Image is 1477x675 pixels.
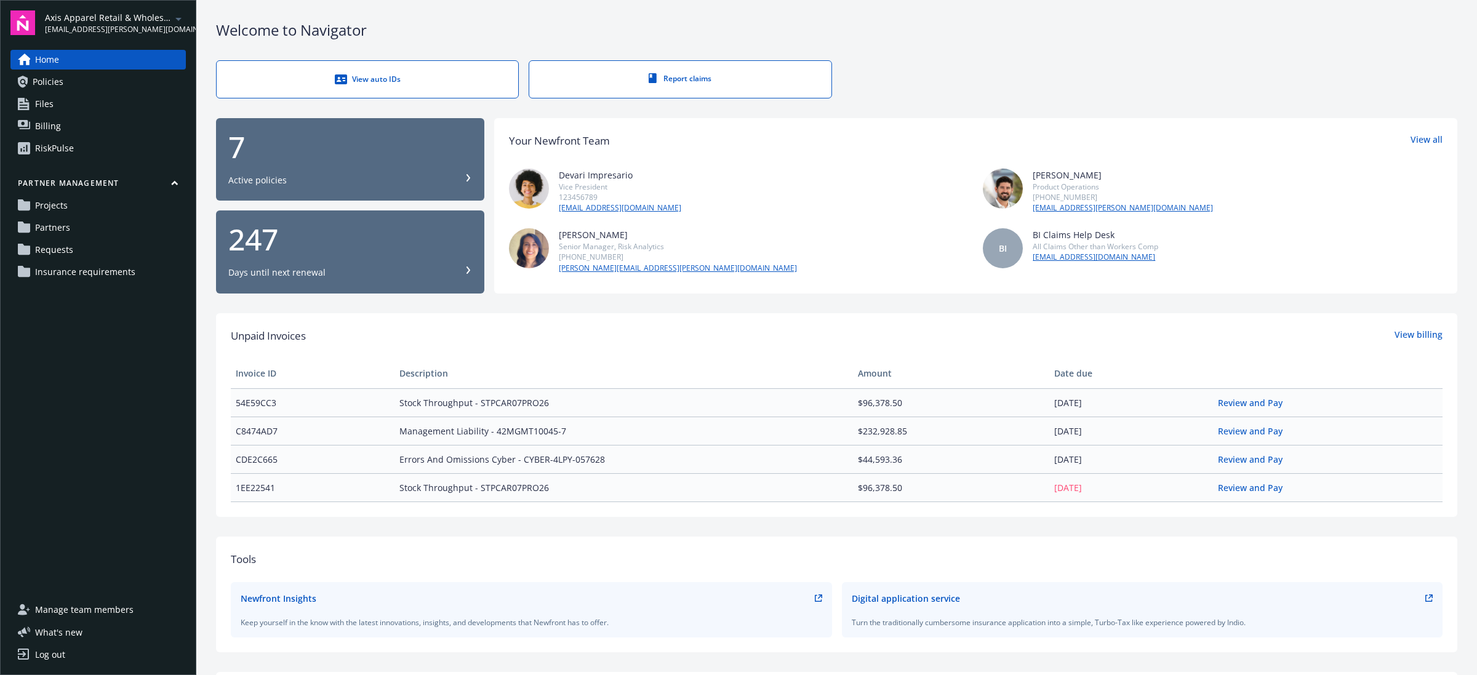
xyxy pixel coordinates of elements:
td: $96,378.50 [853,388,1049,417]
span: Home [35,50,59,70]
div: 247 [228,225,472,254]
div: 123456789 [559,192,681,202]
a: Insurance requirements [10,262,186,282]
span: Manage team members [35,600,134,620]
a: Review and Pay [1218,482,1292,493]
span: Projects [35,196,68,215]
a: Partners [10,218,186,238]
div: Your Newfront Team [509,133,610,149]
a: [EMAIL_ADDRESS][DOMAIN_NAME] [559,202,681,214]
td: [DATE] [1049,473,1213,501]
td: $96,378.50 [853,473,1049,501]
td: [DATE] [1049,388,1213,417]
div: Digital application service [852,592,960,605]
button: What's new [10,626,102,639]
td: [DATE] [1049,417,1213,445]
div: Product Operations [1033,182,1213,192]
div: Keep yourself in the know with the latest innovations, insights, and developments that Newfront h... [241,617,822,628]
th: Date due [1049,359,1213,388]
a: Requests [10,240,186,260]
a: View billing [1395,328,1443,344]
span: Unpaid Invoices [231,328,306,344]
a: View all [1411,133,1443,149]
div: All Claims Other than Workers Comp [1033,241,1158,252]
div: BI Claims Help Desk [1033,228,1158,241]
div: Turn the traditionally cumbersome insurance application into a simple, Turbo-Tax like experience ... [852,617,1433,628]
div: Newfront Insights [241,592,316,605]
span: Partners [35,218,70,238]
span: Files [35,94,54,114]
a: Review and Pay [1218,453,1292,465]
div: Active policies [228,174,287,186]
img: photo [509,169,549,209]
span: Axis Apparel Retail & Wholesale, LLC [45,11,171,24]
img: navigator-logo.svg [10,10,35,35]
button: 247Days until next renewal [216,210,484,294]
td: [DATE] [1049,445,1213,473]
td: CDE2C665 [231,445,394,473]
td: 1EE22541 [231,473,394,501]
a: Policies [10,72,186,92]
a: Report claims [529,60,831,98]
img: photo [983,169,1023,209]
span: Stock Throughput - STPCAR07PRO26 [399,396,848,409]
th: Amount [853,359,1049,388]
span: Billing [35,116,61,136]
button: 7Active policies [216,118,484,201]
span: [EMAIL_ADDRESS][PERSON_NAME][DOMAIN_NAME] [45,24,171,35]
div: View auto IDs [241,73,494,86]
a: [EMAIL_ADDRESS][PERSON_NAME][DOMAIN_NAME] [1033,202,1213,214]
img: photo [509,228,549,268]
th: Invoice ID [231,359,394,388]
a: Projects [10,196,186,215]
span: Policies [33,72,63,92]
div: Senior Manager, Risk Analytics [559,241,797,252]
a: Review and Pay [1218,425,1292,437]
a: arrowDropDown [171,11,186,26]
span: BI [999,242,1007,255]
a: Billing [10,116,186,136]
button: Partner management [10,178,186,193]
span: Management Liability - 42MGMT10045-7 [399,425,848,437]
a: [PERSON_NAME][EMAIL_ADDRESS][PERSON_NAME][DOMAIN_NAME] [559,263,797,274]
a: Review and Pay [1218,397,1292,409]
td: C8474AD7 [231,417,394,445]
div: 7 [228,132,472,162]
a: Manage team members [10,600,186,620]
div: Welcome to Navigator [216,20,1457,41]
a: [EMAIL_ADDRESS][DOMAIN_NAME] [1033,252,1158,263]
td: $232,928.85 [853,417,1049,445]
div: [PHONE_NUMBER] [1033,192,1213,202]
div: Vice President [559,182,681,192]
a: RiskPulse [10,138,186,158]
a: View auto IDs [216,60,519,98]
span: What ' s new [35,626,82,639]
div: Tools [231,551,1443,567]
span: Errors And Omissions Cyber - CYBER-4LPY-057628 [399,453,848,466]
td: 54E59CC3 [231,388,394,417]
span: Stock Throughput - STPCAR07PRO26 [399,481,848,494]
div: [PERSON_NAME] [559,228,797,241]
a: Home [10,50,186,70]
div: Days until next renewal [228,266,326,279]
div: Log out [35,645,65,665]
div: Devari Impresario [559,169,681,182]
span: Requests [35,240,73,260]
div: [PERSON_NAME] [1033,169,1213,182]
div: Report claims [554,73,806,84]
td: $44,593.36 [853,445,1049,473]
a: Files [10,94,186,114]
div: [PHONE_NUMBER] [559,252,797,262]
span: Insurance requirements [35,262,135,282]
div: RiskPulse [35,138,74,158]
button: Axis Apparel Retail & Wholesale, LLC[EMAIL_ADDRESS][PERSON_NAME][DOMAIN_NAME]arrowDropDown [45,10,186,35]
th: Description [394,359,853,388]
